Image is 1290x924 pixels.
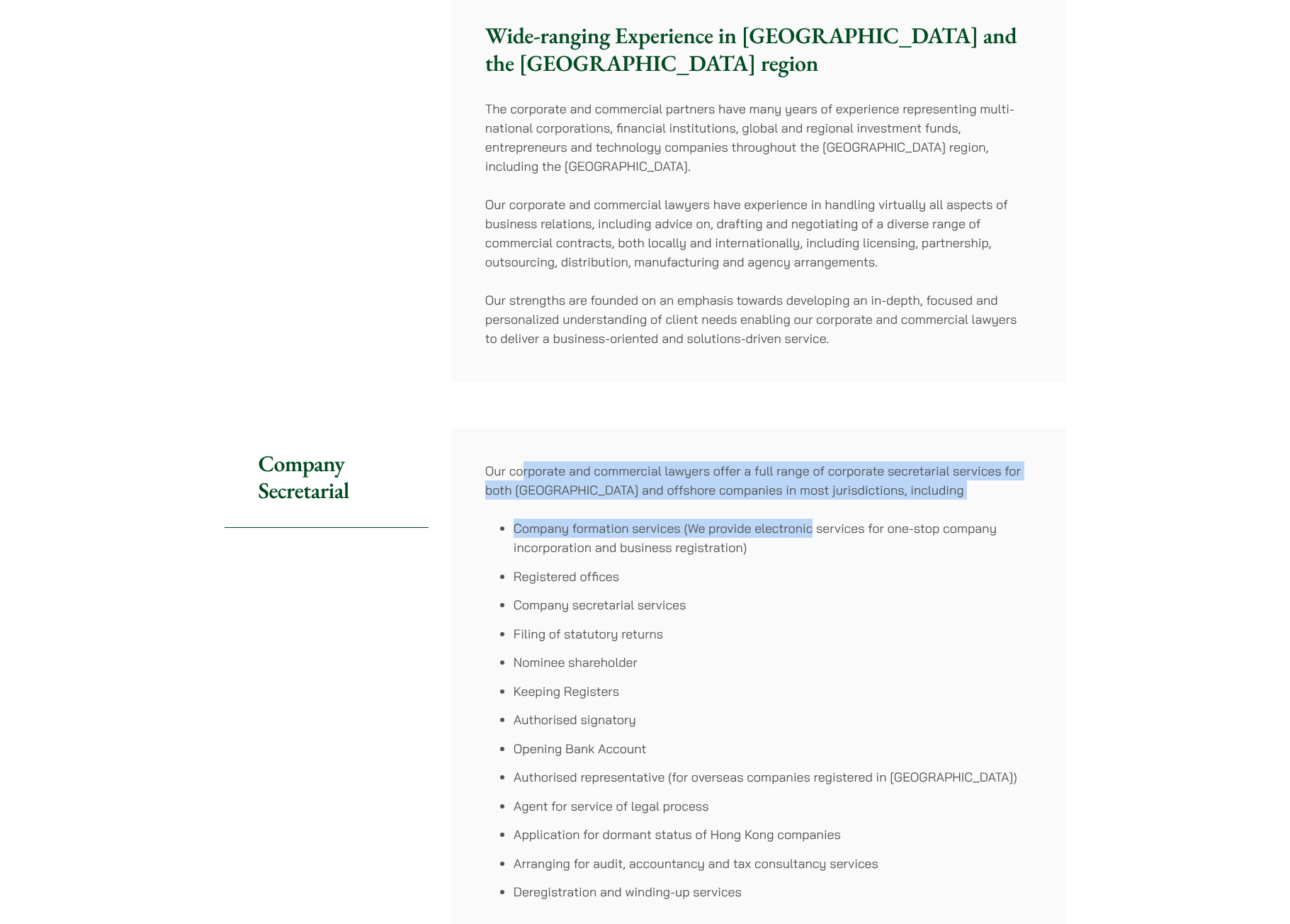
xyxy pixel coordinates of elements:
li: Opening Bank Account [514,739,1032,758]
li: Deregistration and winding-up services [514,882,1032,901]
p: The corporate and commercial partners have many years of experience representing multi-national c... [485,99,1032,176]
li: Agent for service of legal process [514,796,1032,816]
li: Keeping Registers [514,682,1032,701]
li: Company secretarial services [514,595,1032,614]
p: Our corporate and commercial lawyers have experience in handling virtually all aspects of busines... [485,195,1032,271]
li: Company formation services (We provide electronic services for one-stop company incorporation and... [514,519,1032,557]
p: Our strengths are founded on an emphasis towards developing an in-depth, focused and personalized... [485,291,1032,348]
li: Authorised signatory [514,710,1032,729]
li: Registered offices [514,567,1032,586]
li: Nominee shareholder [514,653,1032,672]
li: Filing of statutory returns [514,624,1032,643]
li: Application for dormant status of Hong Kong companies [514,825,1032,844]
li: Arranging for audit, accountancy and tax consultancy services [514,854,1032,873]
p: Our corporate and commercial lawyers offer a full range of corporate secretarial services for bot... [485,461,1032,500]
h3: Wide-ranging Experience in [GEOGRAPHIC_DATA] and the [GEOGRAPHIC_DATA] region [485,22,1032,77]
h2: Company Secretarial [225,427,429,528]
li: Authorised representative (for overseas companies registered in [GEOGRAPHIC_DATA]) [514,767,1032,787]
